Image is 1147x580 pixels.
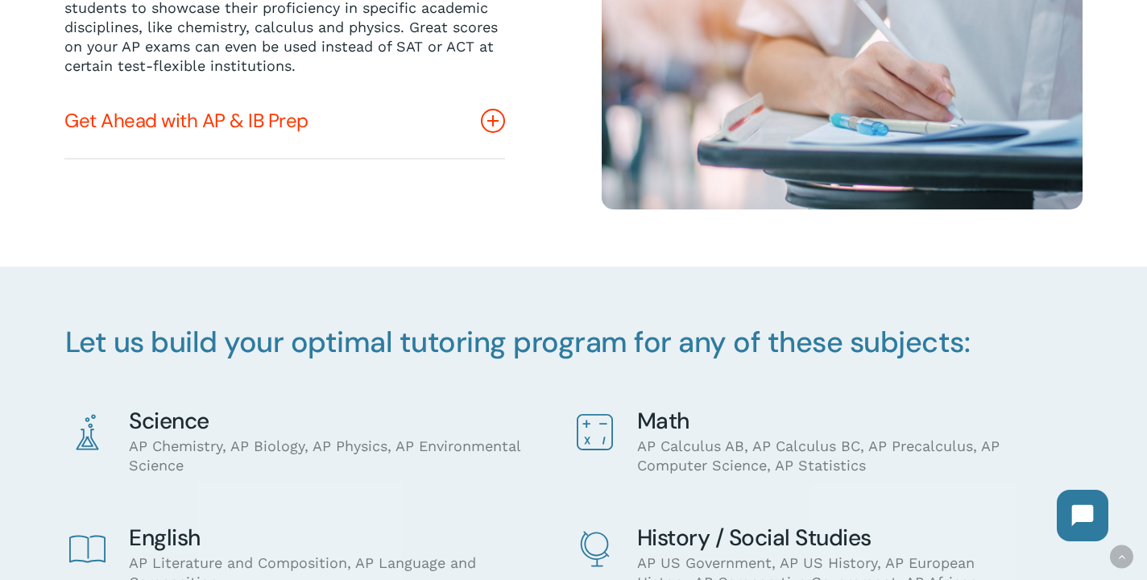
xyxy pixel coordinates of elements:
div: AP Calculus AB, AP Calculus BC, AP Precalculus, AP Computer Science, AP Statistics [637,409,1030,475]
h4: English [129,526,522,550]
iframe: Chatbot [1041,474,1124,557]
div: AP Chemistry, AP Biology, AP Physics, AP Environmental Science [129,409,522,475]
h4: Math [637,409,1030,433]
h4: History / Social Studies [637,526,1030,550]
span: Let us build your optimal tutoring program for any of these subjects: [65,323,971,361]
a: Get Ahead with AP & IB Prep [64,84,505,158]
h4: Science [129,409,522,433]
